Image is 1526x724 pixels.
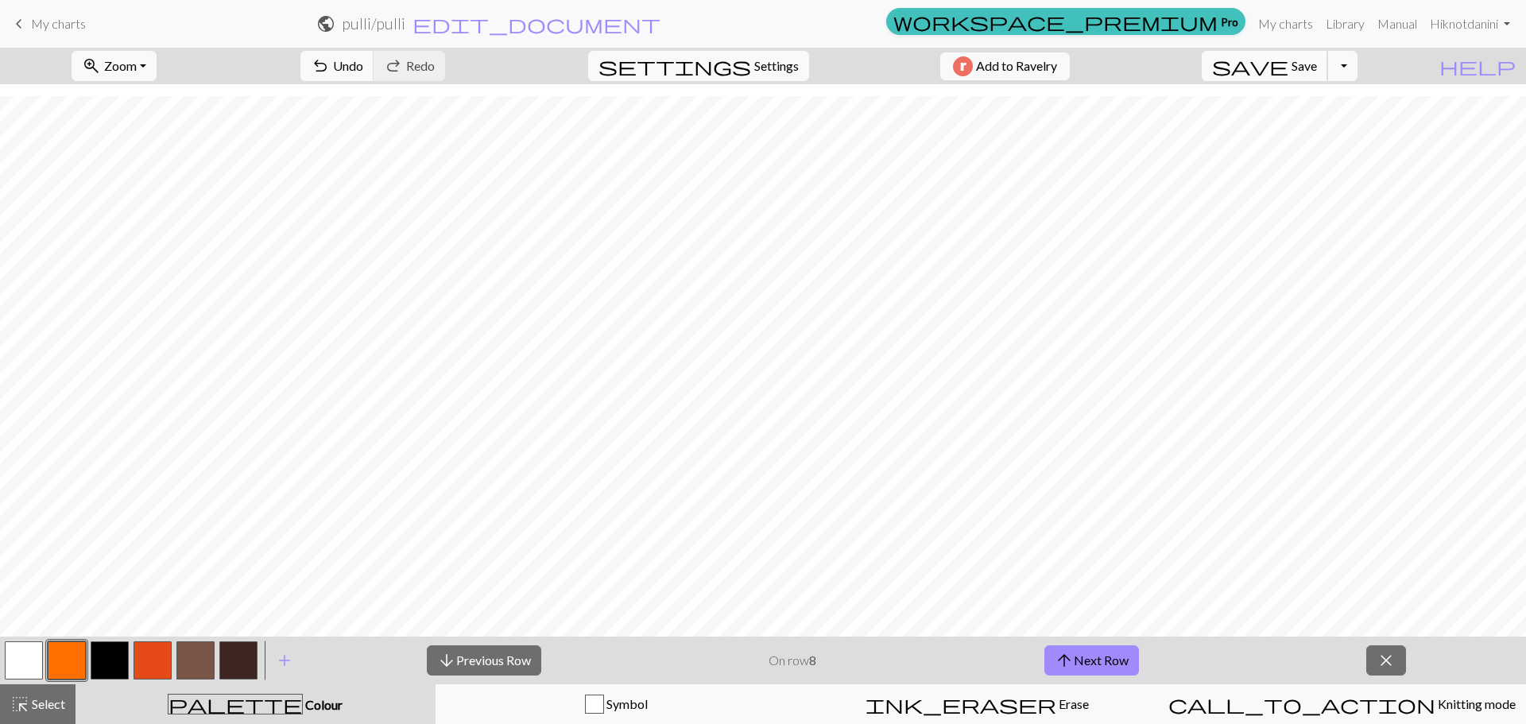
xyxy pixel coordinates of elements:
button: Previous Row [427,645,541,676]
a: Pro [886,8,1245,35]
p: On row [769,651,816,670]
span: keyboard_arrow_left [10,13,29,35]
a: Library [1319,8,1371,40]
a: My charts [1252,8,1319,40]
span: undo [311,55,330,77]
span: Colour [303,697,343,712]
button: Save [1202,51,1328,81]
span: Zoom [104,58,137,73]
button: Erase [796,684,1158,724]
a: Hiknotdanini [1423,8,1516,40]
span: arrow_downward [437,649,456,672]
a: My charts [10,10,86,37]
span: help [1439,55,1516,77]
span: add [275,649,294,672]
button: Knitting mode [1158,684,1526,724]
span: workspace_premium [893,10,1218,33]
button: Symbol [436,684,797,724]
span: Save [1292,58,1317,73]
button: Colour [76,684,436,724]
span: edit_document [412,13,660,35]
span: arrow_upward [1055,649,1074,672]
span: save [1212,55,1288,77]
span: highlight_alt [10,693,29,715]
span: call_to_action [1168,693,1435,715]
img: Ravelry [953,56,973,76]
strong: 8 [809,652,816,668]
button: Zoom [72,51,157,81]
span: palette [168,693,302,715]
span: My charts [31,16,86,31]
a: Manual [1371,8,1423,40]
span: ink_eraser [866,693,1056,715]
button: SettingsSettings [588,51,809,81]
span: Knitting mode [1435,696,1516,711]
span: close [1377,649,1396,672]
span: Undo [333,58,363,73]
span: Settings [754,56,799,75]
span: Symbol [604,696,648,711]
i: Settings [598,56,751,75]
button: Add to Ravelry [940,52,1070,80]
button: Undo [300,51,374,81]
span: public [316,13,335,35]
span: settings [598,55,751,77]
span: Add to Ravelry [976,56,1057,76]
span: Erase [1056,696,1089,711]
button: Next Row [1044,645,1139,676]
span: Select [29,696,65,711]
span: zoom_in [82,55,101,77]
h2: pulli / pulli [342,14,405,33]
